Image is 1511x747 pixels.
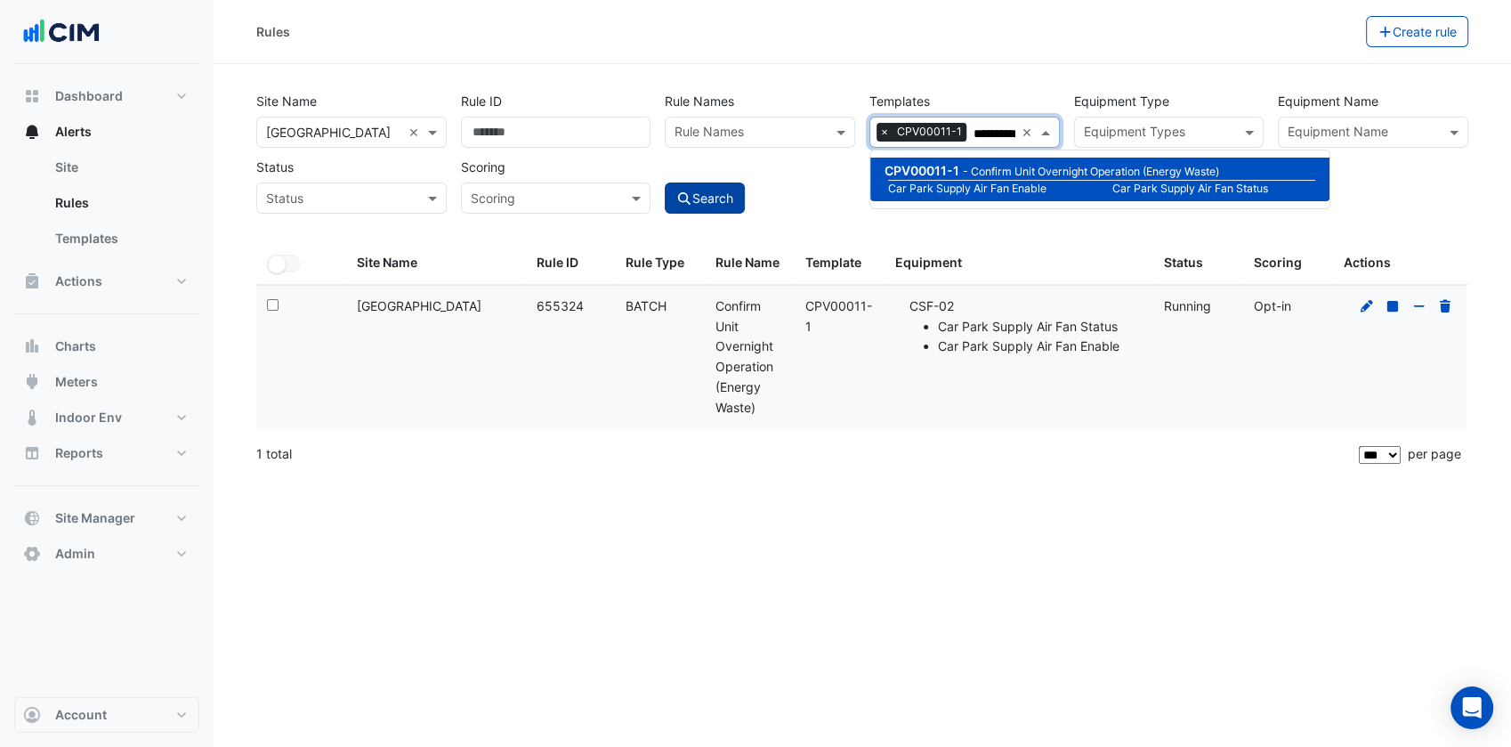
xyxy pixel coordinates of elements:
button: Indoor Env [14,400,199,435]
button: Actions [14,264,199,299]
button: Create rule [1366,16,1469,47]
label: Templates [869,85,930,117]
label: Site Name [256,85,317,117]
a: Rules [41,185,199,221]
span: Dashboard [55,87,123,105]
li: Car Park Supply Air Fan Status [938,317,1143,337]
div: Template [805,253,874,273]
div: Options List [870,150,1329,208]
small: Car Park Supply Air Fan Status [1102,181,1326,197]
span: Charts [55,337,96,355]
span: Clear [408,123,424,142]
button: Site Manager [14,500,199,536]
div: Confirm Unit Overnight Operation (Energy Waste) [715,296,784,418]
img: Company Logo [21,14,101,50]
span: × [877,123,893,141]
span: CPV00011-1 [893,123,966,141]
div: Running [1164,296,1232,317]
label: Scoring [461,151,505,183]
div: Rules [256,22,290,41]
div: BATCH [626,296,694,317]
span: Indoor Env [55,409,122,426]
div: Scoring [1254,253,1322,273]
a: Stop Rule [1385,298,1401,313]
span: Admin [55,545,95,563]
a: Templates [41,221,199,256]
label: Status [256,151,294,183]
span: Actions [55,272,102,290]
span: Alerts [55,123,92,141]
button: Charts [14,329,199,364]
span: Clear [1022,123,1037,142]
button: Search [665,183,745,214]
div: Rule ID [536,253,604,273]
app-icon: Charts [23,337,41,355]
span: CPV00011-1 [885,163,959,178]
span: Account [55,706,107,724]
span: Reports [55,444,103,462]
app-icon: Alerts [23,123,41,141]
button: Meters [14,364,199,400]
div: Actions [1344,253,1457,273]
app-icon: Admin [23,545,41,563]
div: Equipment Types [1081,122,1185,145]
app-icon: Indoor Env [23,409,41,426]
app-icon: Actions [23,272,41,290]
a: Delete Rule [1437,298,1453,313]
a: Edit Rule [1359,298,1375,313]
app-icon: Site Manager [23,509,41,527]
div: Rule Names [672,122,744,145]
li: CSF-02 [909,296,1143,357]
div: Rule Name [715,253,784,273]
span: Meters [55,373,98,391]
span: Site Manager [55,509,135,527]
a: Opt-out [1411,298,1427,313]
app-icon: Dashboard [23,87,41,105]
small: Confirm Unit Overnight Operation (Energy Waste) [963,165,1219,178]
div: Equipment Name [1285,122,1388,145]
button: Admin [14,536,199,572]
div: Opt-in [1254,296,1322,317]
div: 655324 [536,296,604,317]
div: Rule Type [626,253,694,273]
div: Equipment [895,253,1143,273]
span: per page [1408,446,1461,461]
div: CPV00011-1 [805,296,874,337]
label: Rule Names [665,85,734,117]
div: Open Intercom Messenger [1450,686,1493,729]
div: Status [1164,253,1232,273]
app-icon: Meters [23,373,41,391]
label: Equipment Type [1074,85,1169,117]
li: Car Park Supply Air Fan Enable [938,337,1143,357]
small: Car Park Supply Air Fan Enable [877,181,1102,197]
label: Equipment Name [1278,85,1378,117]
div: Alerts [14,150,199,264]
a: Site [41,150,199,185]
app-icon: Reports [23,444,41,462]
button: Reports [14,435,199,471]
label: Rule ID [461,85,502,117]
div: 1 total [256,432,1355,476]
button: Alerts [14,114,199,150]
ui-switch: Select All can only be applied to rules for a single site. Please select a site first and search ... [267,255,300,270]
button: Account [14,697,199,733]
button: Dashboard [14,78,199,114]
div: [GEOGRAPHIC_DATA] [357,296,515,317]
div: Site Name [357,253,515,273]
